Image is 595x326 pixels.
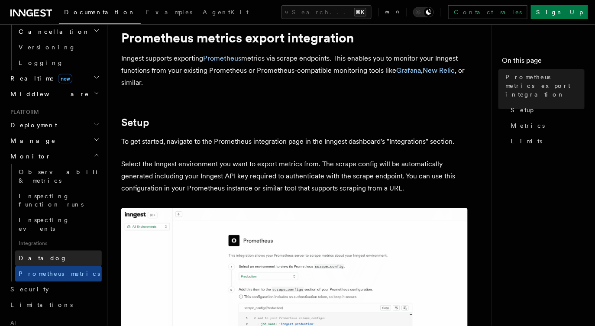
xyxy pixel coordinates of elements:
[121,158,468,194] p: Select the Inngest environment you want to export metrics from. The scrape config will be automat...
[58,74,72,84] span: new
[7,90,89,98] span: Middleware
[502,55,585,69] h4: On this page
[396,66,421,74] a: Grafana
[121,136,468,148] p: To get started, navigate to the Prometheus integration page in the Inngest dashboard's "Integrati...
[7,109,39,116] span: Platform
[354,8,366,16] kbd: ⌘K
[531,5,588,19] a: Sign Up
[19,59,64,66] span: Logging
[15,39,102,55] a: Versioning
[7,297,102,313] a: Limitations
[15,237,102,251] span: Integrations
[15,27,90,36] span: Cancellation
[19,168,108,184] span: Observability & metrics
[7,136,56,145] span: Manage
[413,7,434,17] button: Toggle dark mode
[19,44,76,51] span: Versioning
[507,133,585,149] a: Limits
[507,102,585,118] a: Setup
[19,255,67,262] span: Datadog
[7,71,102,86] button: Realtimenew
[121,30,468,45] h1: Prometheus metrics export integration
[15,213,102,237] a: Inspecting events
[7,148,102,164] button: Monitor
[511,121,545,130] span: Metrics
[59,3,141,24] a: Documentation
[10,286,49,293] span: Security
[7,133,102,148] button: Manage
[146,9,192,16] span: Examples
[7,86,102,102] button: Middleware
[7,117,102,133] button: Deployment
[19,271,100,278] span: Prometheus metrics
[505,73,585,99] span: Prometheus metrics export integration
[281,5,372,19] button: Search...⌘K
[10,302,73,309] span: Limitations
[7,164,102,282] div: Monitor
[121,52,468,89] p: Inngest supports exporting metrics via scrape endpoints. This enables you to monitor your Inngest...
[15,164,102,188] a: Observability & metrics
[15,24,102,39] button: Cancellation
[7,121,57,129] span: Deployment
[7,282,102,297] a: Security
[448,5,527,19] a: Contact sales
[423,66,455,74] a: New Relic
[141,3,197,23] a: Examples
[502,69,585,102] a: Prometheus metrics export integration
[19,217,70,232] span: Inspecting events
[15,188,102,213] a: Inspecting function runs
[15,251,102,266] a: Datadog
[511,137,542,145] span: Limits
[121,116,149,129] a: Setup
[7,74,72,83] span: Realtime
[197,3,254,23] a: AgentKit
[511,106,534,114] span: Setup
[7,152,51,161] span: Monitor
[507,118,585,133] a: Metrics
[19,193,84,208] span: Inspecting function runs
[15,55,102,71] a: Logging
[64,9,136,16] span: Documentation
[15,266,102,282] a: Prometheus metrics
[203,54,241,62] a: Prometheus
[203,9,249,16] span: AgentKit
